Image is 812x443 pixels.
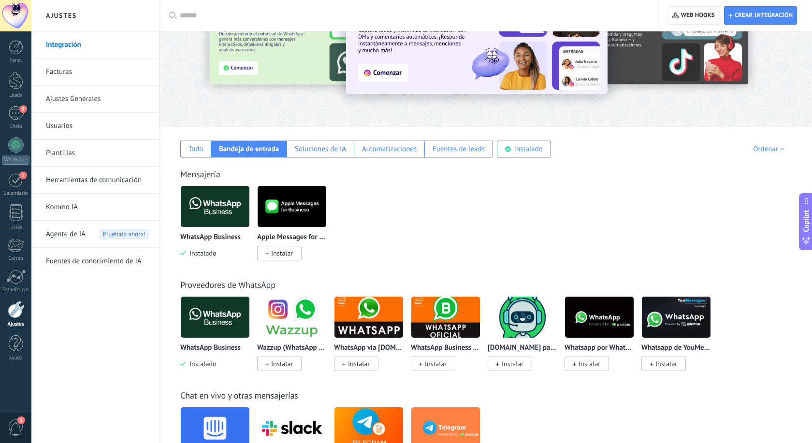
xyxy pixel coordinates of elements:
a: Chat en vivo y otras mensajerías [180,390,298,401]
div: Calendario [2,190,30,197]
li: Integración [31,31,159,58]
span: Instalar [271,359,293,368]
div: Fuentes de leads [433,144,485,154]
a: Ajustes Generales [46,86,149,113]
a: Integración [46,31,149,58]
li: Usuarios [31,113,159,140]
img: logo_main.png [565,294,634,341]
img: logo_main.png [334,294,403,341]
div: Whatsapp de YouMessages [641,296,718,383]
img: logo_main.png [411,294,480,341]
li: Kommo IA [31,194,159,221]
div: Listas [2,224,30,230]
span: Instalar [502,359,523,368]
a: Kommo IA [46,194,149,221]
div: Soluciones de IA [295,144,346,154]
div: WhatsApp Business [180,296,257,383]
a: Mensajería [180,169,220,180]
div: Automatizaciones [362,144,417,154]
p: WhatsApp Business API ([GEOGRAPHIC_DATA]) via [DOMAIN_NAME] [411,344,480,352]
div: Panel [2,57,30,64]
div: Todo [188,144,203,154]
div: WhatsApp Business API (WABA) via Radist.Online [411,296,488,383]
span: Crear integración [735,12,793,19]
span: 1 [19,171,27,179]
div: Wazzup (WhatsApp & Instagram) [257,296,334,383]
span: Pruébalo ahora! [99,229,149,239]
a: Facturas [46,58,149,86]
p: [DOMAIN_NAME] para WhatsApp [488,344,557,352]
p: Apple Messages for Business [257,233,327,242]
div: Chats [2,123,30,129]
button: Web hooks [668,6,719,25]
div: Ordenar [753,144,787,154]
span: 9 [19,105,27,113]
div: Whatsapp por Whatcrm y Telphin [565,296,641,383]
p: WhatsApp via [DOMAIN_NAME] [334,344,404,352]
a: Herramientas de comunicación [46,167,149,194]
a: Proveedores de WhatsApp [180,279,275,290]
div: WhatsApp [2,156,29,165]
span: Instalado [186,249,216,257]
a: Usuarios [46,113,149,140]
span: Instalar [348,359,370,368]
button: Crear integración [724,6,797,25]
img: logo_main.png [488,294,557,341]
p: WhatsApp Business [180,233,241,242]
p: Wazzup (WhatsApp & Instagram) [257,344,327,352]
span: Instalar [425,359,447,368]
div: Bandeja de entrada [219,144,279,154]
p: WhatsApp Business [180,344,241,352]
div: WhatsApp via Radist.Online [334,296,411,383]
a: Plantillas [46,140,149,167]
div: Correo [2,256,30,262]
span: Instalar [655,359,677,368]
span: Instalar [579,359,600,368]
img: logo_main.png [181,294,249,341]
span: Instalado [186,359,216,368]
span: Instalar [271,249,293,257]
div: Ayuda [2,355,30,361]
div: ChatArchitect.com para WhatsApp [488,296,565,383]
div: Apple Messages for Business [257,186,334,272]
div: Ajustes [2,321,30,328]
a: Fuentes de conocimiento de IA [46,248,149,275]
div: Leads [2,92,30,99]
span: 1 [17,416,25,424]
a: Agente de IAPruébalo ahora! [46,221,149,248]
p: Whatsapp por Whatcrm y Telphin [565,344,634,352]
div: Instalado [514,144,543,154]
p: Whatsapp de YouMessages [641,344,711,352]
img: logo_main.png [258,183,326,230]
img: logo_main.png [258,294,326,341]
li: Agente de IA [31,221,159,248]
li: Plantillas [31,140,159,167]
li: Facturas [31,58,159,86]
li: Ajustes Generales [31,86,159,113]
img: logo_main.png [642,294,710,341]
span: Web hooks [681,12,715,19]
span: Agente de IA [46,221,86,248]
span: Copilot [801,210,811,232]
img: logo_main.png [181,183,249,230]
li: Fuentes de conocimiento de IA [31,248,159,274]
div: Estadísticas [2,287,30,293]
div: WhatsApp Business [180,186,257,272]
li: Herramientas de comunicación [31,167,159,194]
